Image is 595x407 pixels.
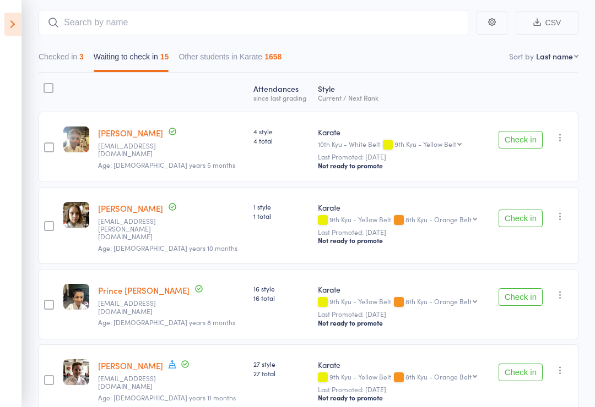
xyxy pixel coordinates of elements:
div: Karate [318,202,485,213]
div: 9th Kyu - Yellow Belt [318,298,485,307]
span: 1 total [253,211,309,221]
div: Current / Next Rank [318,94,485,101]
div: 15 [160,52,169,61]
div: 9th Kyu - Yellow Belt [394,140,456,147]
div: 8th Kyu - Orange Belt [405,373,472,380]
button: Check in [499,364,543,381]
span: 1 style [253,202,309,211]
a: Prince [PERSON_NAME] [98,284,190,296]
div: 9th Kyu - Yellow Belt [318,216,485,225]
div: Not ready to promote [318,318,485,327]
div: 8th Kyu - Orange Belt [405,216,472,223]
div: 10th Kyu - White Belt [318,140,485,150]
div: Karate [318,359,485,370]
span: Age: [DEMOGRAPHIC_DATA] years 5 months [98,160,235,169]
button: Check in [499,288,543,306]
span: Age: [DEMOGRAPHIC_DATA] years 8 months [98,317,235,327]
a: [PERSON_NAME] [98,202,163,214]
span: 4 total [253,136,309,145]
button: Waiting to check in15 [94,47,169,72]
div: Last name [536,51,573,62]
img: image1691388392.png [63,284,89,310]
div: Not ready to promote [318,236,485,245]
div: Not ready to promote [318,161,485,170]
img: image1736749046.png [63,202,89,228]
div: since last grading [253,94,309,101]
img: image1706158506.png [63,359,89,385]
small: Last Promoted: [DATE] [318,386,485,393]
span: 27 style [253,359,309,369]
small: Last Promoted: [DATE] [318,153,485,161]
small: Crystalmasonjohnson@gmail.com [98,375,170,391]
div: Karate [318,284,485,295]
div: 3 [79,52,84,61]
span: 4 style [253,127,309,136]
img: image1700715673.png [63,127,89,152]
small: sallylynette@gmail.com [98,142,170,158]
label: Sort by [509,51,534,62]
small: Princeacus27@gmail.com [98,299,170,315]
span: 27 total [253,369,309,378]
small: anwen.carney@gmail.com [98,217,170,241]
button: Other students in Karate1658 [178,47,282,72]
div: 9th Kyu - Yellow Belt [318,373,485,382]
button: Check in [499,210,543,227]
span: Age: [DEMOGRAPHIC_DATA] years 10 months [98,243,237,252]
div: Style [313,78,490,107]
input: Search by name [39,10,468,35]
a: [PERSON_NAME] [98,360,163,371]
div: Not ready to promote [318,393,485,402]
span: Age: [DEMOGRAPHIC_DATA] years 11 months [98,393,236,402]
span: 16 total [253,293,309,302]
div: Karate [318,127,485,137]
button: Check in [499,131,543,148]
div: 1658 [264,52,282,61]
div: Atten­dances [249,78,313,107]
span: 16 style [253,284,309,293]
a: [PERSON_NAME] [98,127,163,139]
button: CSV [516,11,578,35]
button: Checked in3 [39,47,84,72]
div: 8th Kyu - Orange Belt [405,298,472,305]
small: Last Promoted: [DATE] [318,310,485,318]
small: Last Promoted: [DATE] [318,228,485,236]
